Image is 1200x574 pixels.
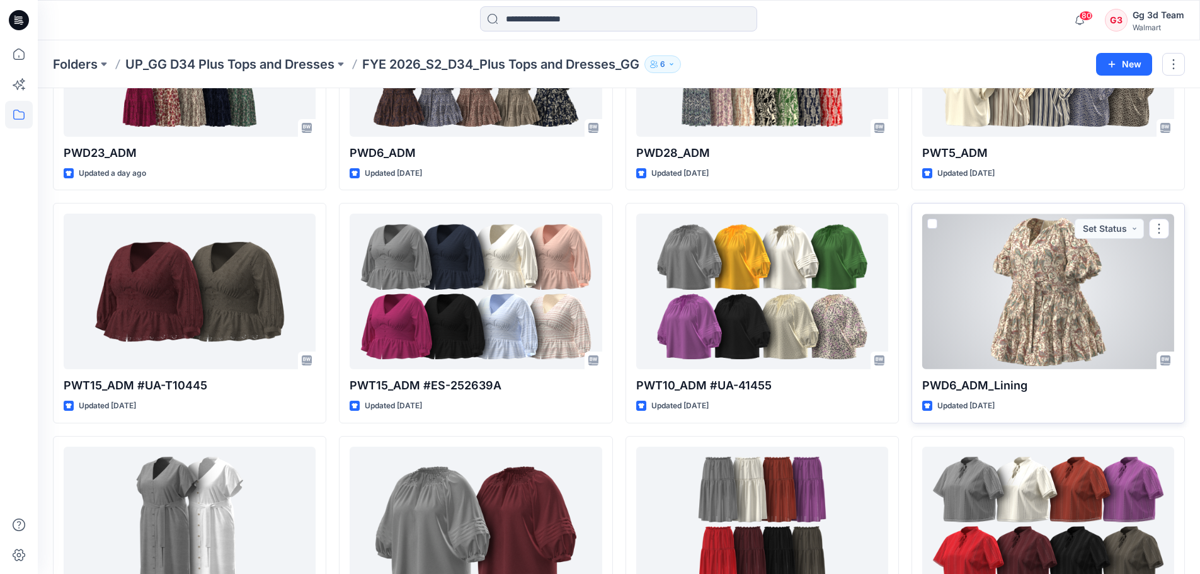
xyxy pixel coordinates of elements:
p: 6 [660,57,665,71]
a: PWT15_ADM #UA-T10445 [64,214,316,369]
p: PWD28_ADM [636,144,888,162]
div: G3 [1105,9,1128,32]
p: Updated [DATE] [79,399,136,413]
p: Updated [DATE] [651,399,709,413]
button: New [1096,53,1152,76]
p: PWT5_ADM [922,144,1174,162]
p: Updated a day ago [79,167,146,180]
a: PWD6_ADM_Lining [922,214,1174,369]
div: Gg 3d Team [1133,8,1184,23]
p: PWD6_ADM_Lining [922,377,1174,394]
a: PWT10_ADM #UA-41455 [636,214,888,369]
p: Updated [DATE] [937,399,995,413]
p: PWD6_ADM [350,144,602,162]
p: Updated [DATE] [937,167,995,180]
button: 6 [644,55,681,73]
div: Walmart [1133,23,1184,32]
p: PWT15_ADM #UA-T10445 [64,377,316,394]
p: PWT15_ADM #ES-252639A [350,377,602,394]
p: FYE 2026_S2_D34_Plus Tops and Dresses_GG [362,55,639,73]
a: Folders [53,55,98,73]
p: PWD23_ADM [64,144,316,162]
a: PWT15_ADM #ES-252639A [350,214,602,369]
p: Updated [DATE] [365,399,422,413]
p: Updated [DATE] [365,167,422,180]
p: PWT10_ADM #UA-41455 [636,377,888,394]
a: UP_GG D34 Plus Tops and Dresses [125,55,334,73]
p: Updated [DATE] [651,167,709,180]
span: 80 [1079,11,1093,21]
